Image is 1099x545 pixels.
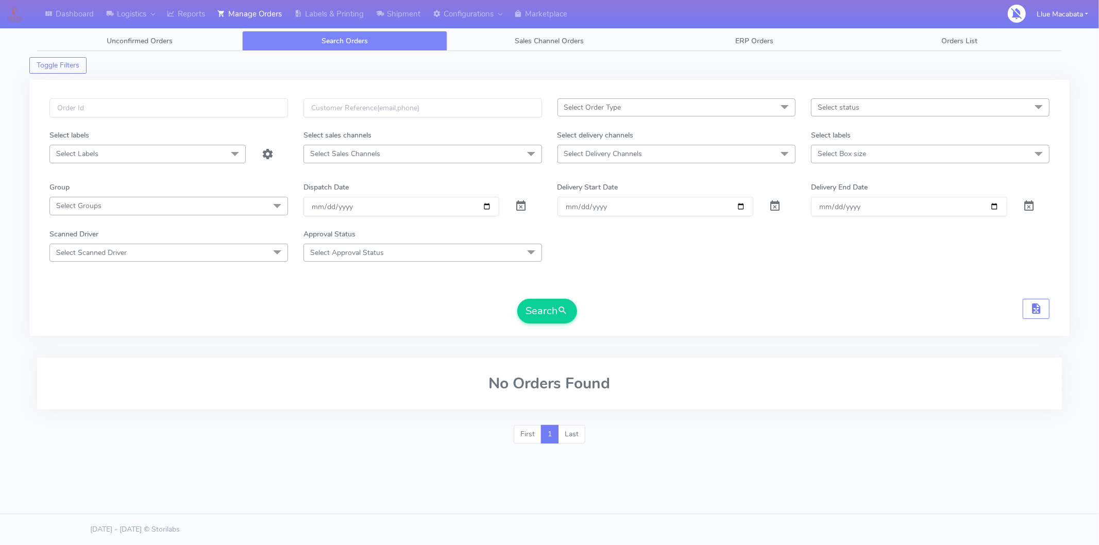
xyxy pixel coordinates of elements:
span: Select status [818,103,859,112]
label: Group [49,182,70,193]
button: Search [517,299,577,323]
span: Select Labels [56,149,98,159]
label: Dispatch Date [303,182,349,193]
ul: Tabs [37,31,1062,51]
h2: No Orders Found [49,375,1050,392]
span: Sales Channel Orders [515,36,584,46]
label: Delivery Start Date [557,182,618,193]
span: Select Delivery Channels [564,149,643,159]
input: Order Id [49,98,288,117]
label: Select delivery channels [557,130,634,141]
span: Select Groups [56,201,102,211]
button: Toggle Filters [29,57,87,74]
span: Search Orders [322,36,368,46]
span: Select Scanned Driver [56,248,127,258]
button: Llue Macabata [1029,4,1096,25]
span: Select Sales Channels [310,149,380,159]
span: ERP Orders [735,36,773,46]
input: Customer Reference(email,phone) [303,98,542,117]
label: Select sales channels [303,130,371,141]
label: Delivery End Date [811,182,868,193]
label: Approval Status [303,229,356,240]
a: 1 [541,425,559,444]
span: Select Order Type [564,103,621,112]
label: Scanned Driver [49,229,98,240]
label: Select labels [49,130,89,141]
span: Unconfirmed Orders [107,36,173,46]
label: Select labels [811,130,851,141]
span: Select Box size [818,149,866,159]
span: Select Approval Status [310,248,384,258]
span: Orders List [941,36,977,46]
